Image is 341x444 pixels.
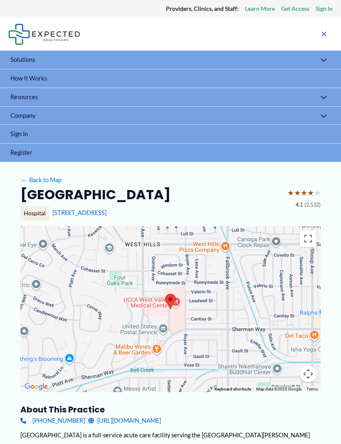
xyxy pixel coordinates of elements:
[307,186,314,200] span: ★
[8,24,80,45] img: Expected Healthcare Logo - side, dark font, small
[300,230,316,247] button: Toggle fullscreen view
[20,176,28,184] span: ←
[10,130,28,137] span: Sign In
[315,25,333,43] button: Main menu toggle
[294,186,301,200] span: ★
[20,206,49,220] div: Hospital
[315,51,333,71] button: Toggle menu
[22,381,50,392] a: Open this area in Google Maps (opens a new window)
[10,112,35,119] span: Company
[304,200,321,210] span: (2,532)
[10,93,38,100] span: Resources
[301,186,307,200] span: ★
[166,5,239,12] strong: Providers, Clinics, and Staff:
[315,107,333,127] button: Toggle menu
[215,386,251,392] button: Keyboard shortcuts
[316,3,333,14] a: Sign In
[296,200,303,210] span: 4.1
[281,3,309,14] a: Get Access
[306,387,318,391] a: Terms (opens in new tab)
[10,75,47,82] span: How It Works
[22,381,50,392] img: Google
[287,186,294,200] span: ★
[20,415,85,426] a: [PHONE_NUMBER]
[256,387,301,391] span: Map data ©2025 Google
[245,3,275,14] a: Learn More
[315,88,333,108] button: Toggle menu
[20,174,62,185] a: ←Back to Map
[10,56,35,63] span: Solutions
[52,209,106,216] a: [STREET_ADDRESS]
[314,186,321,200] span: ★
[88,415,161,426] a: [URL][DOMAIN_NAME]
[20,404,321,415] h3: About this practice
[10,149,32,156] span: Register
[300,366,316,382] button: Map camera controls
[20,186,170,203] h2: [GEOGRAPHIC_DATA]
